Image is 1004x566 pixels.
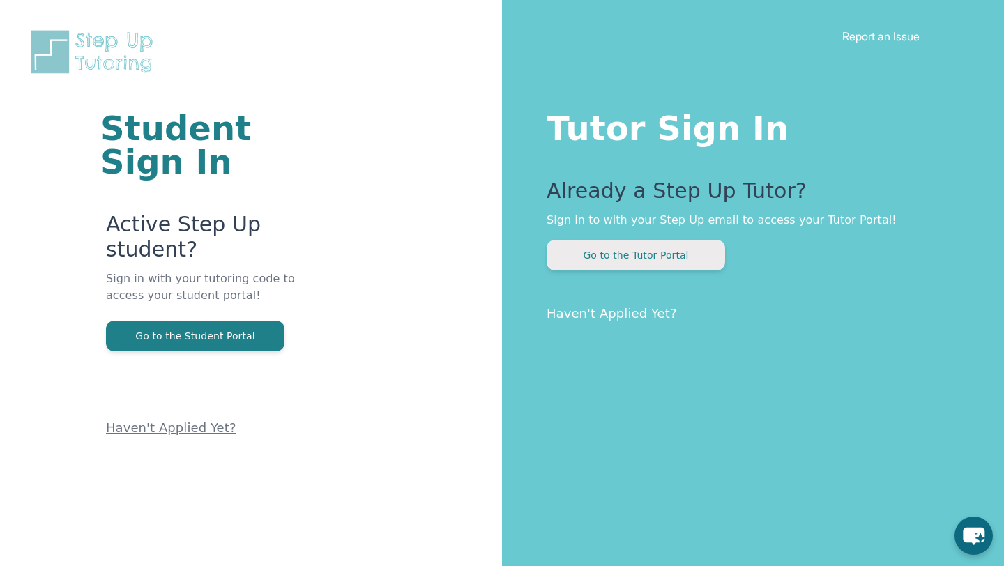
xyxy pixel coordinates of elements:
button: chat-button [954,517,993,555]
a: Report an Issue [842,29,920,43]
p: Sign in to with your Step Up email to access your Tutor Portal! [547,212,948,229]
a: Haven't Applied Yet? [106,420,236,435]
h1: Tutor Sign In [547,106,948,145]
a: Haven't Applied Yet? [547,306,677,321]
a: Go to the Student Portal [106,329,284,342]
p: Sign in with your tutoring code to access your student portal! [106,270,335,321]
button: Go to the Student Portal [106,321,284,351]
a: Go to the Tutor Portal [547,248,725,261]
img: Step Up Tutoring horizontal logo [28,28,162,76]
p: Already a Step Up Tutor? [547,178,948,212]
p: Active Step Up student? [106,212,335,270]
button: Go to the Tutor Portal [547,240,725,270]
h1: Student Sign In [100,112,335,178]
